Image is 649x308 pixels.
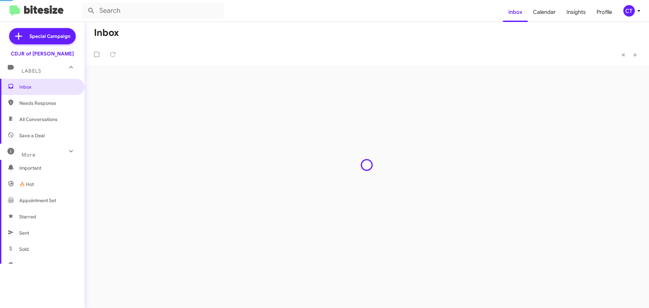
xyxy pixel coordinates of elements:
span: Important [19,165,77,171]
span: « [622,50,625,59]
span: Special Campaign [29,33,70,40]
span: Inbox [19,84,77,90]
a: Calendar [528,2,561,22]
nav: Page navigation example [618,48,641,62]
a: Special Campaign [9,28,76,44]
span: Starred [19,213,36,220]
div: CT [623,5,635,17]
a: Profile [591,2,618,22]
button: Next [629,48,641,62]
input: Search [82,3,224,19]
span: Sold Responded [19,262,55,269]
span: All Conversations [19,116,57,123]
a: Insights [561,2,591,22]
span: More [22,152,35,158]
span: Sent [19,230,29,236]
div: CDJR of [PERSON_NAME] [11,50,74,57]
span: Sold [19,246,29,253]
span: Save a Deal [19,132,45,139]
span: Appointment Set [19,197,56,204]
button: CT [618,5,642,17]
h1: Inbox [94,27,119,38]
span: 🔥 Hot [19,181,34,188]
span: Labels [22,68,41,74]
button: Previous [618,48,629,62]
a: Inbox [503,2,528,22]
span: » [633,50,637,59]
span: Needs Response [19,100,77,106]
